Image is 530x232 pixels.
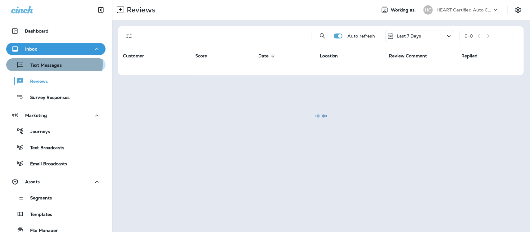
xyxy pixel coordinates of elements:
button: Dashboard [6,25,106,37]
p: Templates [24,212,52,218]
button: Text Broadcasts [6,141,106,154]
p: Marketing [25,113,47,118]
button: Assets [6,176,106,188]
p: Text Broadcasts [24,145,64,151]
button: Marketing [6,109,106,122]
button: Text Messages [6,58,106,71]
button: Survey Responses [6,91,106,104]
button: Inbox [6,43,106,55]
p: Segments [24,195,52,202]
p: Survey Responses [24,95,70,101]
button: Segments [6,191,106,204]
p: Reviews [24,79,48,85]
p: Email Broadcasts [24,161,67,167]
button: Email Broadcasts [6,157,106,170]
button: Journeys [6,125,106,138]
button: Collapse Sidebar [92,4,110,16]
p: Inbox [25,47,37,51]
p: Dashboard [25,29,48,33]
button: Reviews [6,74,106,87]
button: Templates [6,207,106,221]
p: Assets [25,179,40,184]
p: Text Messages [24,63,62,69]
p: Journeys [24,129,50,135]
